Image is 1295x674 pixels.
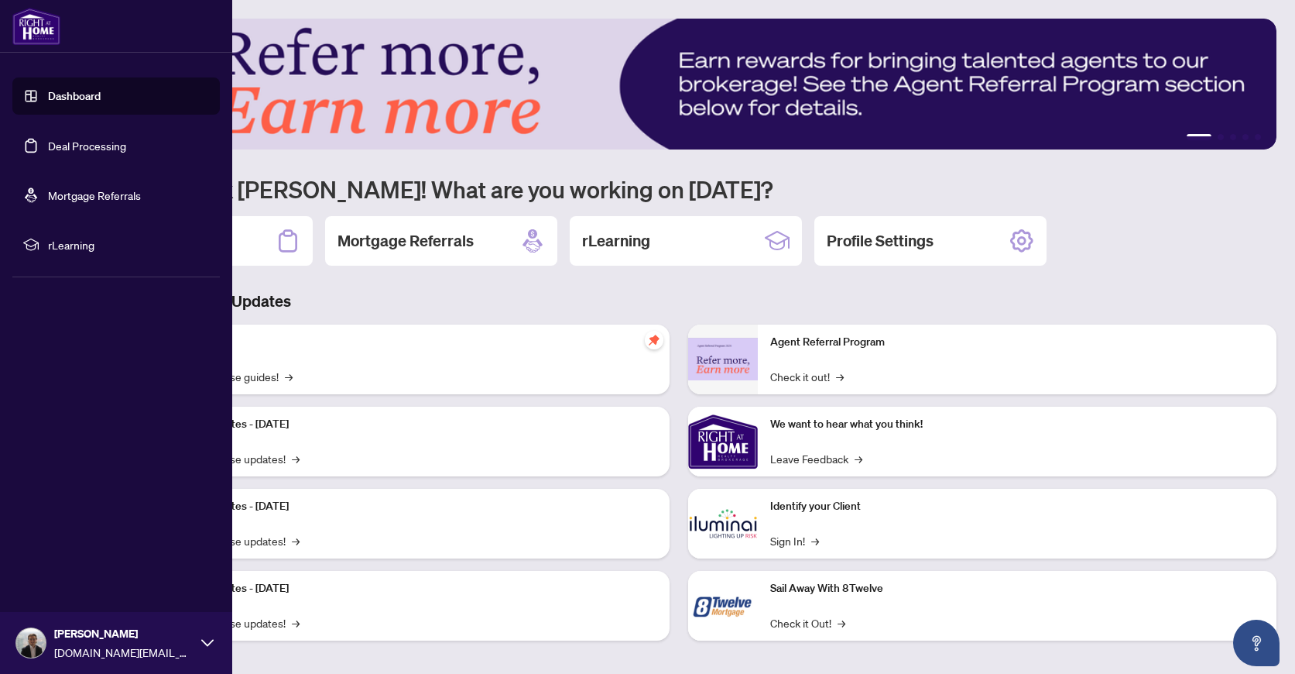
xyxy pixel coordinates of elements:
a: Mortgage Referrals [48,188,141,202]
h2: Profile Settings [827,230,934,252]
button: 5 [1255,134,1261,140]
img: Slide 0 [81,19,1276,150]
h1: Welcome back [PERSON_NAME]! What are you working on [DATE]? [81,174,1276,204]
img: logo [12,8,60,45]
h2: Mortgage Referrals [337,230,474,252]
span: → [285,368,293,385]
a: Check it out!→ [770,368,844,385]
span: → [292,532,300,549]
span: pushpin [645,331,663,349]
button: 3 [1230,134,1236,140]
button: Open asap [1233,620,1280,666]
img: We want to hear what you think! [688,407,758,476]
p: Identify your Client [770,498,1265,515]
a: Leave Feedback→ [770,450,862,467]
p: Platform Updates - [DATE] [163,498,657,515]
img: Sail Away With 8Twelve [688,571,758,641]
img: Profile Icon [16,628,46,658]
span: → [836,368,844,385]
a: Dashboard [48,89,101,103]
h2: rLearning [582,230,650,252]
span: → [811,532,819,549]
span: → [855,450,862,467]
span: → [838,614,845,631]
span: [PERSON_NAME] [54,625,194,642]
button: 1 [1187,134,1211,140]
button: 4 [1242,134,1249,140]
img: Identify your Client [688,489,758,559]
span: → [292,450,300,467]
p: Platform Updates - [DATE] [163,416,657,433]
img: Agent Referral Program [688,338,758,380]
span: rLearning [48,236,209,253]
span: [DOMAIN_NAME][EMAIL_ADDRESS][DOMAIN_NAME] [54,644,194,661]
p: We want to hear what you think! [770,416,1265,433]
h3: Brokerage & Industry Updates [81,291,1276,312]
p: Platform Updates - [DATE] [163,580,657,597]
p: Agent Referral Program [770,334,1265,351]
span: → [292,614,300,631]
a: Sign In!→ [770,532,819,549]
a: Deal Processing [48,139,126,153]
a: Check it Out!→ [770,614,845,631]
button: 2 [1218,134,1224,140]
p: Sail Away With 8Twelve [770,580,1265,597]
p: Self-Help [163,334,657,351]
